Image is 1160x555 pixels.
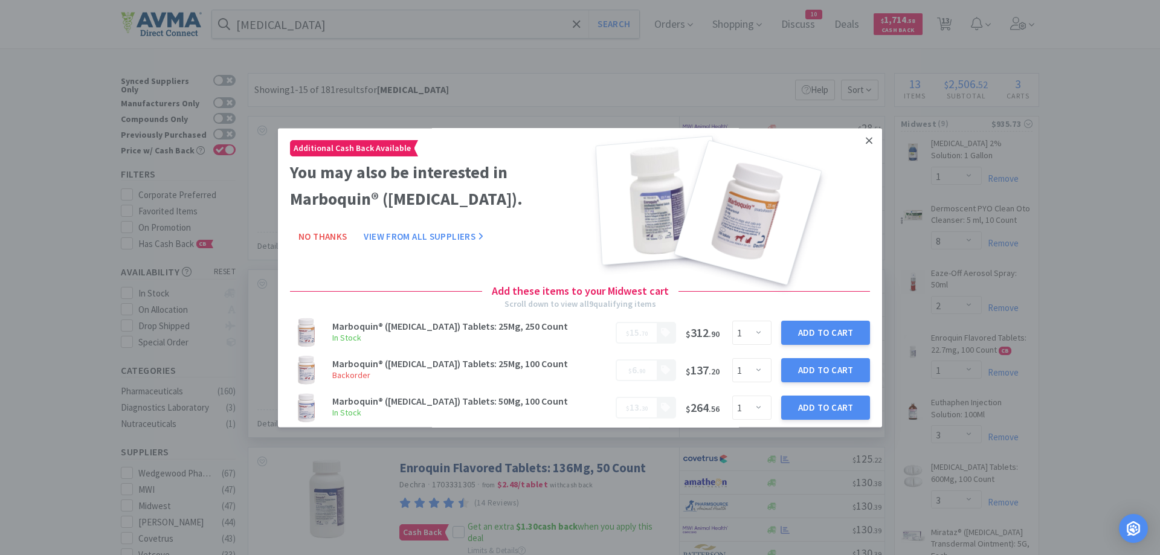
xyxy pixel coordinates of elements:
[630,402,639,414] span: 13
[332,359,608,369] h3: Marboquin® ([MEDICAL_DATA]) Tablets: 25Mg, 100 Count
[686,326,720,341] span: 312
[639,368,645,376] span: 90
[781,359,870,383] button: Add to Cart
[781,396,870,420] button: Add to Cart
[291,141,414,156] span: Additional Cash Back Available
[642,405,648,413] span: 30
[290,225,355,249] button: No Thanks
[686,400,720,415] span: 264
[332,397,608,406] h3: Marboquin® ([MEDICAL_DATA]) Tablets: 50Mg, 100 Count
[686,363,720,378] span: 137
[355,225,492,249] button: View From All Suppliers
[709,367,720,377] span: . 20
[709,329,720,340] span: . 90
[290,317,323,350] img: ac040b3019434668a7bfed963fe87e9c_390375.png
[626,405,630,413] span: $
[628,368,632,376] span: $
[290,392,323,425] img: 234a1c1941fb495b859a935cfe3ec96c_390361.png
[482,283,678,300] h4: Add these items to your Midwest cart
[290,354,323,387] img: f08d5fdeca7d47f2bd0fd71f8d6f764b_390388.png
[332,322,608,332] h3: Marboquin® ([MEDICAL_DATA]) Tablets: 25Mg, 250 Count
[290,159,575,213] h2: You may also be interested in Marboquin® ([MEDICAL_DATA]).
[504,297,656,310] div: Scroll down to view all 9 qualifying items
[686,367,691,377] span: $
[709,404,720,415] span: . 56
[630,327,639,339] span: 15
[628,365,645,376] span: .
[626,330,630,338] span: $
[332,332,608,345] h6: In Stock
[626,327,648,339] span: .
[632,365,637,376] span: 6
[781,321,870,345] button: Add to Cart
[1119,514,1148,543] div: Open Intercom Messenger
[332,369,608,382] h6: Backorder
[642,330,648,338] span: 70
[626,402,648,414] span: .
[686,329,691,340] span: $
[332,406,608,420] h6: In Stock
[686,404,691,415] span: $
